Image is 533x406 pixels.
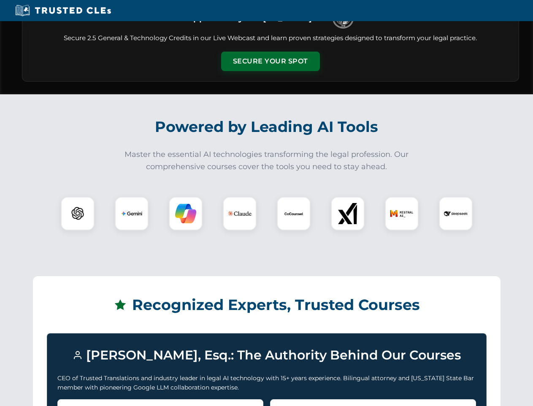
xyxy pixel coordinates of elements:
[337,203,358,224] img: xAI Logo
[57,373,476,392] p: CEO of Trusted Translations and industry leader in legal AI technology with 15+ years experience....
[228,202,252,225] img: Claude Logo
[385,197,419,230] div: Mistral AI
[57,344,476,367] h3: [PERSON_NAME], Esq.: The Authority Behind Our Courses
[439,197,473,230] div: DeepSeek
[61,197,95,230] div: ChatGPT
[13,4,114,17] img: Trusted CLEs
[47,290,487,320] h2: Recognized Experts, Trusted Courses
[223,197,257,230] div: Claude
[331,197,365,230] div: xAI
[390,202,414,225] img: Mistral AI Logo
[65,201,90,226] img: ChatGPT Logo
[444,202,468,225] img: DeepSeek Logo
[175,203,196,224] img: Copilot Logo
[32,33,509,43] p: Secure 2.5 General & Technology Credits in our Live Webcast and learn proven strategies designed ...
[33,112,501,142] h2: Powered by Leading AI Tools
[283,203,304,224] img: CoCounsel Logo
[277,197,311,230] div: CoCounsel
[119,148,414,173] p: Master the essential AI technologies transforming the legal profession. Our comprehensive courses...
[221,52,320,71] button: Secure Your Spot
[115,197,149,230] div: Gemini
[169,197,203,230] div: Copilot
[121,203,142,224] img: Gemini Logo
